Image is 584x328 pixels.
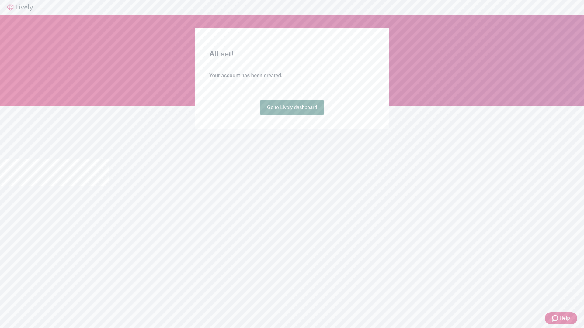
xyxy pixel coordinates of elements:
[545,312,577,324] button: Zendesk support iconHelp
[209,72,375,79] h4: Your account has been created.
[7,4,33,11] img: Lively
[559,315,570,322] span: Help
[552,315,559,322] svg: Zendesk support icon
[40,8,45,9] button: Log out
[209,49,375,60] h2: All set!
[260,100,325,115] a: Go to Lively dashboard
